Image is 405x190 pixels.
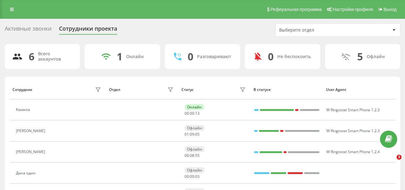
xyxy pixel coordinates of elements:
[190,153,194,158] span: 08
[367,54,385,59] div: Офлайн
[254,87,320,92] div: В статусе
[279,27,354,33] div: Выберите отдел
[190,174,194,179] span: 00
[397,155,402,160] span: 3
[188,51,193,62] div: 0
[185,104,204,110] div: Онлайн
[326,149,380,154] span: W Ringostat Smart Phone 1.2.4
[185,174,189,179] span: 00
[268,51,274,62] div: 0
[109,87,120,92] div: Отдел
[326,128,380,133] span: W Ringostat Smart Phone 1.2.3
[333,7,373,12] span: Настройки профиля
[29,51,34,62] div: 6
[190,132,194,137] span: 09
[384,155,399,170] iframe: Intercom live chat
[59,25,117,35] div: Сотрудники проекта
[16,107,32,112] div: Камила
[185,153,189,158] span: 00
[326,87,393,92] div: User Agent
[195,132,200,137] span: 05
[195,111,200,116] span: 13
[185,146,205,152] div: Офлайн
[190,111,194,116] span: 00
[195,174,200,179] span: 03
[185,111,189,116] span: 00
[185,111,200,116] div: : :
[5,25,52,35] div: Активные звонки
[185,125,205,131] div: Офлайн
[185,174,200,179] div: : :
[185,167,205,173] div: Офлайн
[16,150,47,154] div: [PERSON_NAME]
[181,87,194,92] div: Статус
[357,51,363,62] div: 5
[117,51,122,62] div: 1
[185,132,189,137] span: 01
[12,87,32,92] div: Сотрудник
[277,54,311,59] div: Не беспокоить
[326,107,380,112] span: W Ringostat Smart Phone 1.2.3
[185,132,200,137] div: : :
[126,54,144,59] div: Онлайн
[195,153,200,158] span: 55
[197,54,231,59] div: Разговаривают
[270,7,322,12] span: Реферальная программа
[383,7,397,12] span: Выход
[16,129,47,133] div: [PERSON_NAME]
[16,171,37,175] div: Дана один
[185,153,200,158] div: : :
[38,51,72,62] div: Всего аккаунтов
